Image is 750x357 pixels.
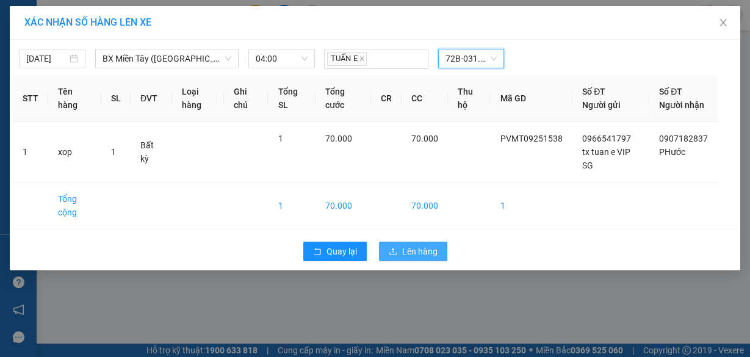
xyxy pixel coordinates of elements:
td: Bất kỳ [131,122,172,182]
div: 0913924515 a Thong [10,86,96,115]
td: Tổng cộng [48,182,101,229]
span: 1 [111,147,116,157]
span: Người gửi [582,100,621,110]
div: 0907182837 [104,54,209,71]
div: 0966541797 [10,69,96,86]
th: Tổng SL [268,75,315,122]
th: CR [371,75,402,122]
span: 70.000 [411,134,438,143]
th: SL [101,75,131,122]
span: 0907182837 [659,134,708,143]
button: rollbackQuay lại [303,242,367,261]
span: Quay lại [326,245,357,258]
span: tx tuan e VIP SG [582,147,630,170]
span: Số ĐT [659,87,682,96]
td: 70.000 [402,182,448,229]
th: Loại hàng [172,75,225,122]
span: upload [389,247,397,257]
th: Ghi chú [224,75,268,122]
div: tx tuan e VIP SG [10,40,96,69]
td: 70.000 [316,182,371,229]
span: 0966541797 [582,134,631,143]
span: close [359,56,365,62]
span: DĐ: [104,78,122,91]
td: 1 [268,182,315,229]
button: Close [706,6,740,40]
span: XÁC NHẬN SỐ HÀNG LÊN XE [24,16,151,28]
span: down [225,55,232,62]
span: Số ĐT [582,87,605,96]
span: rollback [313,247,322,257]
span: PVMT09251538 [500,134,563,143]
span: Người nhận [659,100,704,110]
th: Mã GD [491,75,572,122]
span: 04:00 [256,49,308,68]
span: close [718,18,728,27]
td: xop [48,122,101,182]
th: Tổng cước [316,75,371,122]
span: ẹo ông từ [122,71,199,93]
th: STT [13,75,48,122]
div: PHước [104,40,209,54]
span: BX Miền Tây (Hàng Ngoài) [103,49,231,68]
th: ĐVT [131,75,172,122]
span: Nhận: [104,12,133,24]
input: 14/09/2025 [26,52,67,65]
span: 70.000 [325,134,352,143]
span: 72B-031.31 [445,49,497,68]
th: Tên hàng [48,75,101,122]
span: 1 [278,134,283,143]
span: TUẤN E [327,52,367,66]
div: HANG NGOAI [104,10,209,40]
td: 1 [491,182,572,229]
button: uploadLên hàng [379,242,447,261]
th: Thu hộ [448,75,491,122]
div: PV Miền Tây [10,10,96,40]
span: Gửi: [10,12,29,24]
span: Lên hàng [402,245,438,258]
td: 1 [13,122,48,182]
span: PHước [659,147,685,157]
th: CC [402,75,448,122]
